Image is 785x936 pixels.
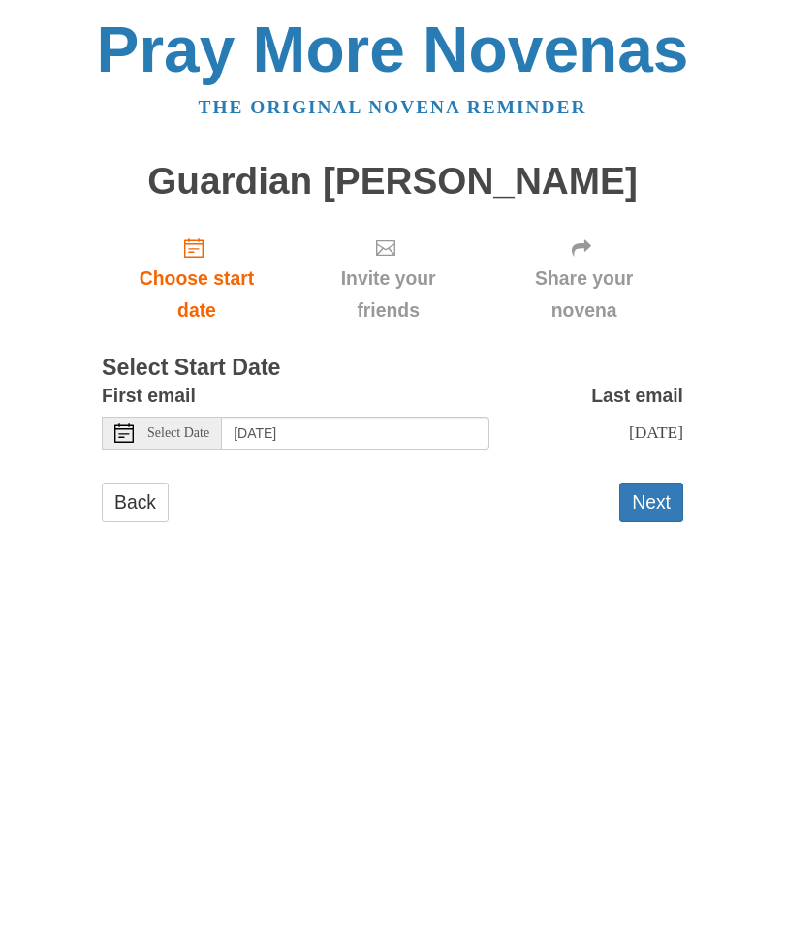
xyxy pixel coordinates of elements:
[102,483,169,522] a: Back
[591,380,683,412] label: Last email
[311,263,465,327] span: Invite your friends
[629,422,683,442] span: [DATE]
[147,426,209,440] span: Select Date
[504,263,664,327] span: Share your novena
[102,380,196,412] label: First email
[485,221,683,336] div: Click "Next" to confirm your start date first.
[292,221,485,336] div: Click "Next" to confirm your start date first.
[121,263,272,327] span: Choose start date
[102,356,683,381] h3: Select Start Date
[102,161,683,203] h1: Guardian [PERSON_NAME]
[102,221,292,336] a: Choose start date
[199,97,587,117] a: The original novena reminder
[619,483,683,522] button: Next
[97,14,689,85] a: Pray More Novenas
